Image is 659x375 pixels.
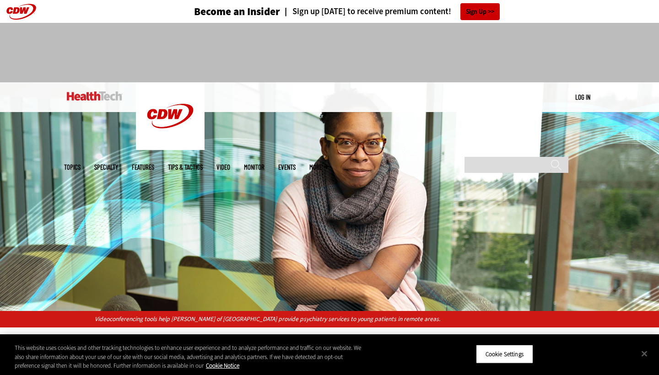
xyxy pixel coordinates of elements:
h3: Become an Insider [194,6,280,17]
span: More [309,164,329,171]
a: Events [278,164,296,171]
button: Close [634,343,654,364]
div: This website uses cookies and other tracking technologies to enhance user experience and to analy... [15,343,362,370]
a: MonITor [244,164,265,171]
a: CDW [136,143,205,152]
a: Features [132,164,154,171]
a: Tips & Tactics [168,164,203,171]
div: User menu [575,92,590,102]
img: Home [67,91,122,101]
a: Become an Insider [160,6,280,17]
a: Sign up [DATE] to receive premium content! [280,7,451,16]
button: Cookie Settings [476,344,533,364]
span: Topics [64,164,81,171]
span: Specialty [94,164,118,171]
a: More information about your privacy [206,362,239,370]
a: Sign Up [460,3,500,20]
a: Log in [575,93,590,101]
img: Home [136,82,205,150]
p: Videoconferencing tools help [PERSON_NAME] of [GEOGRAPHIC_DATA] provide psychiatry services to yo... [95,314,565,324]
iframe: advertisement [163,32,496,73]
a: Video [216,164,230,171]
